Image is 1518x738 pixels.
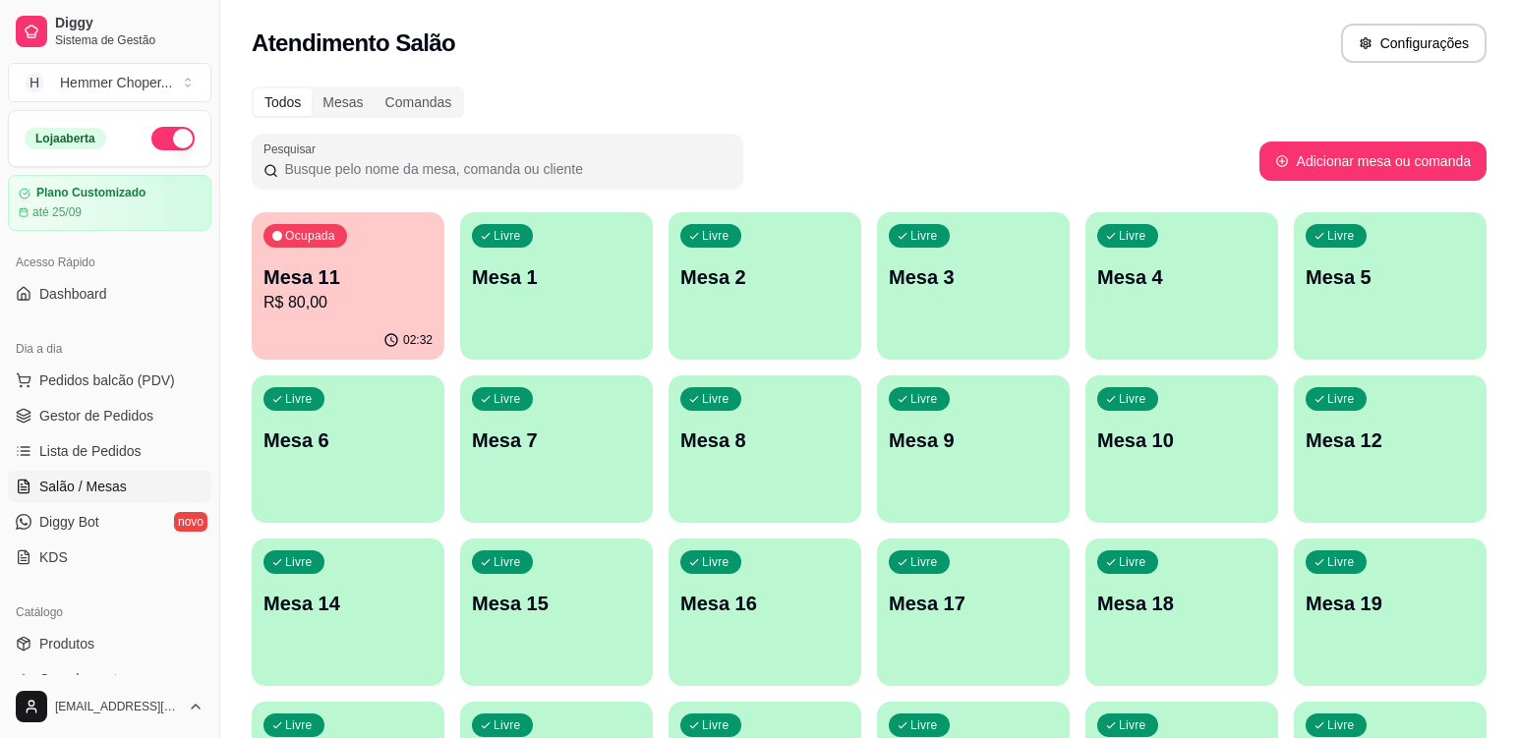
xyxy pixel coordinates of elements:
span: [EMAIL_ADDRESS][DOMAIN_NAME] [55,699,180,714]
a: Plano Customizadoaté 25/09 [8,175,211,231]
p: Livre [494,228,521,244]
span: Salão / Mesas [39,477,127,496]
div: Hemmer Choper ... [60,73,172,92]
p: Mesa 7 [472,426,641,454]
div: Comandas [375,88,463,116]
button: LivreMesa 14 [252,539,444,686]
p: Livre [1119,228,1146,244]
button: Configurações [1341,24,1487,63]
p: Livre [285,554,313,570]
button: Alterar Status [151,127,195,150]
p: Livre [1327,391,1355,407]
button: LivreMesa 8 [669,375,861,523]
p: Mesa 9 [889,426,1058,454]
a: DiggySistema de Gestão [8,8,211,55]
label: Pesquisar [263,141,322,157]
p: Mesa 10 [1097,426,1266,454]
div: Dia a dia [8,333,211,365]
p: Mesa 14 [263,590,433,617]
p: Mesa 1 [472,263,641,291]
a: Salão / Mesas [8,471,211,502]
span: KDS [39,547,68,567]
h2: Atendimento Salão [252,28,455,59]
button: LivreMesa 1 [460,212,653,360]
a: Lista de Pedidos [8,435,211,467]
p: Ocupada [285,228,335,244]
button: LivreMesa 18 [1085,539,1278,686]
p: Mesa 17 [889,590,1058,617]
p: Livre [702,391,730,407]
p: Livre [494,391,521,407]
a: KDS [8,541,211,573]
span: Sistema de Gestão [55,32,204,48]
p: Mesa 15 [472,590,641,617]
a: Produtos [8,628,211,659]
button: LivreMesa 3 [877,212,1070,360]
p: Livre [1119,554,1146,570]
span: Diggy Bot [39,512,99,532]
button: LivreMesa 15 [460,539,653,686]
button: LivreMesa 2 [669,212,861,360]
div: Acesso Rápido [8,247,211,278]
article: até 25/09 [32,204,82,220]
button: LivreMesa 4 [1085,212,1278,360]
button: Select a team [8,63,211,102]
p: Livre [910,228,938,244]
p: Livre [494,554,521,570]
span: H [25,73,44,92]
button: LivreMesa 12 [1294,375,1487,523]
p: Livre [910,554,938,570]
p: Livre [1119,717,1146,733]
p: Mesa 12 [1306,426,1475,454]
button: LivreMesa 19 [1294,539,1487,686]
button: Pedidos balcão (PDV) [8,365,211,396]
p: Mesa 4 [1097,263,1266,291]
button: OcupadaMesa 11R$ 80,0002:32 [252,212,444,360]
p: Mesa 16 [680,590,849,617]
button: LivreMesa 17 [877,539,1070,686]
button: LivreMesa 5 [1294,212,1487,360]
span: Dashboard [39,284,107,304]
p: Livre [285,717,313,733]
p: Livre [910,717,938,733]
div: Catálogo [8,596,211,628]
p: Mesa 11 [263,263,433,291]
span: Produtos [39,634,94,653]
p: Mesa 5 [1306,263,1475,291]
p: Livre [1327,717,1355,733]
p: Mesa 19 [1306,590,1475,617]
span: Gestor de Pedidos [39,406,153,426]
p: Livre [1327,554,1355,570]
span: Lista de Pedidos [39,441,142,461]
article: Plano Customizado [36,186,146,200]
a: Diggy Botnovo [8,506,211,538]
button: LivreMesa 6 [252,375,444,523]
p: Livre [910,391,938,407]
p: Livre [494,717,521,733]
button: LivreMesa 9 [877,375,1070,523]
p: Livre [702,717,730,733]
button: LivreMesa 16 [669,539,861,686]
button: [EMAIL_ADDRESS][DOMAIN_NAME] [8,683,211,730]
span: Pedidos balcão (PDV) [39,370,175,390]
a: Complementos [8,663,211,695]
div: Todos [254,88,312,116]
p: Livre [285,391,313,407]
p: Livre [702,228,730,244]
button: LivreMesa 10 [1085,375,1278,523]
p: Mesa 8 [680,426,849,454]
p: Livre [702,554,730,570]
a: Dashboard [8,278,211,310]
p: R$ 80,00 [263,291,433,314]
p: 02:32 [403,332,433,348]
span: Complementos [39,669,132,689]
button: Adicionar mesa ou comanda [1259,142,1487,181]
div: Loja aberta [25,128,106,149]
p: Livre [1327,228,1355,244]
a: Gestor de Pedidos [8,400,211,431]
button: LivreMesa 7 [460,375,653,523]
span: Diggy [55,15,204,32]
input: Pesquisar [278,159,731,179]
p: Livre [1119,391,1146,407]
p: Mesa 2 [680,263,849,291]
